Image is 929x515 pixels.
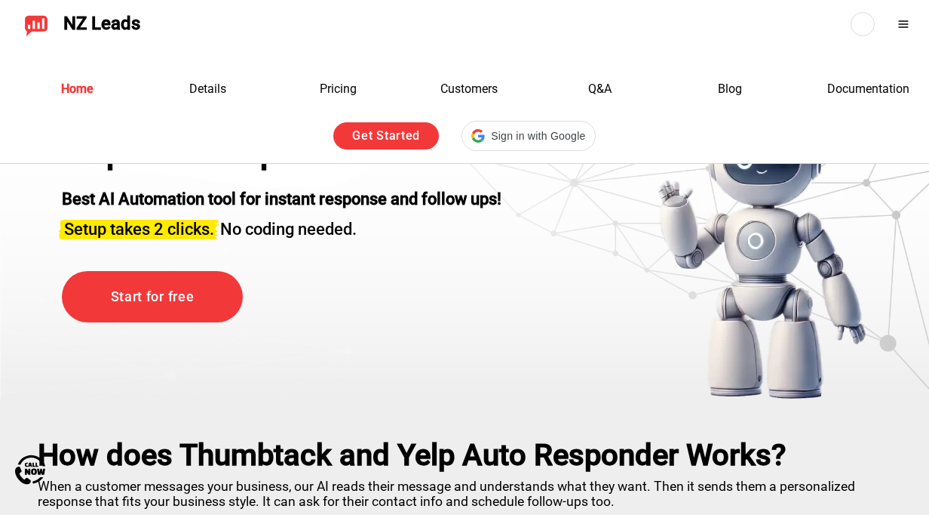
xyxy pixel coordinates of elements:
a: Get Started [333,122,439,150]
span: NZ Leads [63,14,140,35]
strong: Best AI Automation tool for instant response and follow ups! [62,190,501,208]
div: Sign in with Google [461,121,595,151]
a: Start for free [62,271,243,323]
img: yelp bot [657,98,867,400]
img: NZ Leads logo [24,12,48,36]
a: Q&A [588,82,612,96]
a: Documentation [827,82,909,96]
img: Call Now [15,455,45,485]
a: Pricing [320,82,357,96]
a: Blog [718,82,742,96]
span: Sign in with Google [491,128,585,144]
h2: How does Thumbtack and Yelp Auto Responder Works? [38,438,891,473]
h3: No coding needed. [62,211,501,241]
a: Home [61,82,94,96]
a: Details [189,82,226,96]
span: Setup takes 2 clicks. [64,220,214,239]
a: Customers [440,82,498,96]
